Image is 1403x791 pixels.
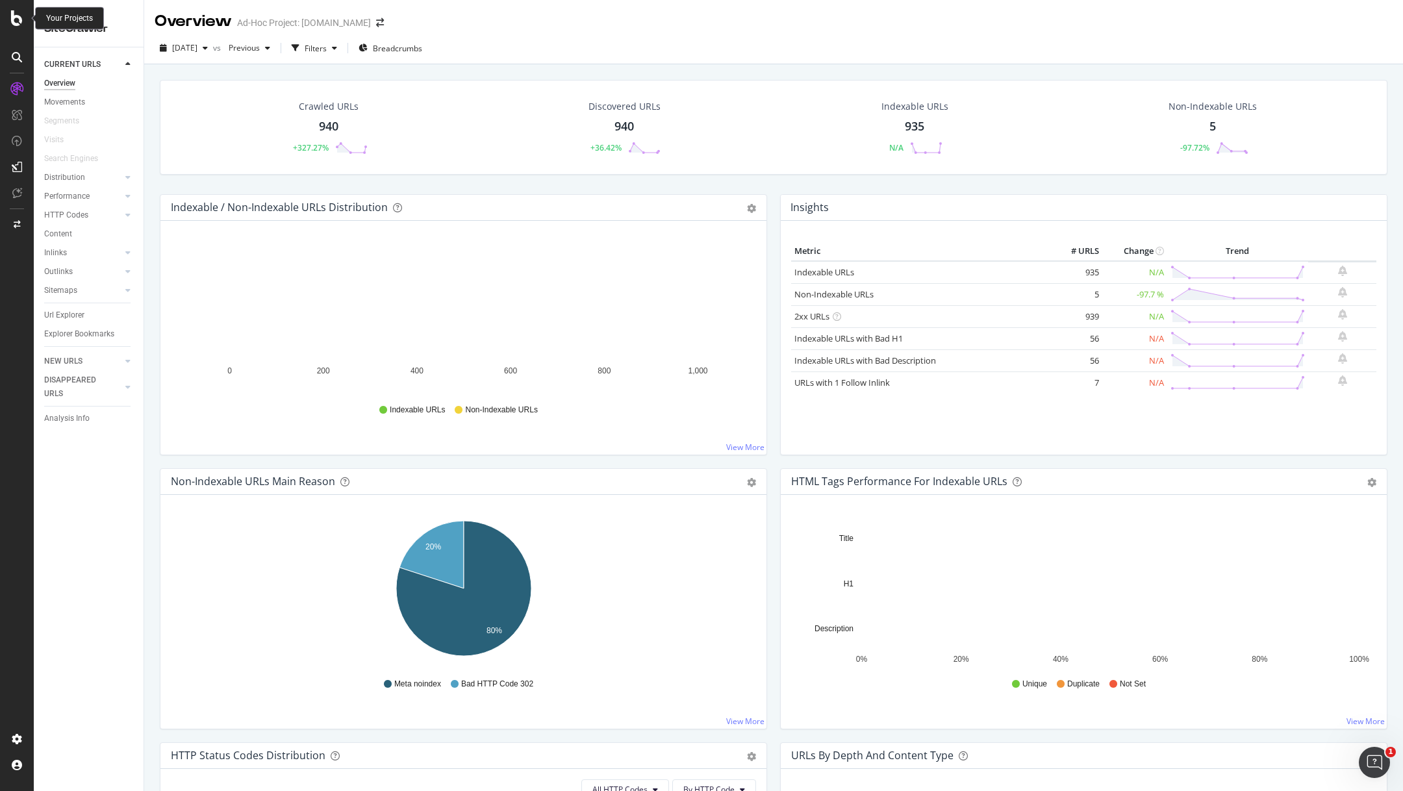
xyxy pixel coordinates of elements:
[155,10,232,32] div: Overview
[44,190,121,203] a: Performance
[171,242,757,392] svg: A chart.
[223,38,275,58] button: Previous
[1180,142,1209,153] div: -97.72%
[1050,261,1102,284] td: 935
[794,333,903,344] a: Indexable URLs with Bad H1
[44,412,134,425] a: Analysis Info
[1053,655,1068,664] text: 40%
[1338,287,1347,297] div: bell-plus
[1102,261,1167,284] td: N/A
[1338,266,1347,276] div: bell-plus
[791,516,1377,666] div: A chart.
[954,655,969,664] text: 20%
[44,171,121,184] a: Distribution
[171,475,335,488] div: Non-Indexable URLs Main Reason
[856,655,868,664] text: 0%
[319,118,338,135] div: 940
[44,190,90,203] div: Performance
[791,475,1007,488] div: HTML Tags Performance for Indexable URLs
[227,366,232,375] text: 0
[815,624,853,633] text: Description
[794,310,829,322] a: 2xx URLs
[44,114,79,128] div: Segments
[172,42,197,53] span: 2025 Sep. 17th
[839,534,854,543] text: Title
[411,366,423,375] text: 400
[688,366,707,375] text: 1,000
[1359,747,1390,778] iframe: Intercom live chat
[213,42,223,53] span: vs
[286,38,342,58] button: Filters
[155,38,213,58] button: [DATE]
[171,749,325,762] div: HTTP Status Codes Distribution
[889,142,904,153] div: N/A
[598,366,611,375] text: 800
[881,100,948,113] div: Indexable URLs
[390,405,445,416] span: Indexable URLs
[726,716,765,727] a: View More
[588,100,661,113] div: Discovered URLs
[791,242,1050,261] th: Metric
[44,133,77,147] a: Visits
[44,227,72,241] div: Content
[1152,655,1168,664] text: 60%
[1346,716,1385,727] a: View More
[1167,242,1308,261] th: Trend
[791,749,954,762] div: URLs by Depth and Content Type
[44,308,84,322] div: Url Explorer
[1067,679,1100,690] span: Duplicate
[1022,679,1047,690] span: Unique
[747,478,756,487] div: gear
[1050,242,1102,261] th: # URLS
[44,284,121,297] a: Sitemaps
[44,95,85,109] div: Movements
[171,516,757,666] svg: A chart.
[44,355,82,368] div: NEW URLS
[1050,327,1102,349] td: 56
[44,373,121,401] a: DISAPPEARED URLS
[44,265,73,279] div: Outlinks
[1349,655,1369,664] text: 100%
[44,77,75,90] div: Overview
[614,118,634,135] div: 940
[425,542,441,551] text: 20%
[844,579,854,588] text: H1
[44,308,134,322] a: Url Explorer
[1102,371,1167,394] td: N/A
[794,355,936,366] a: Indexable URLs with Bad Description
[376,18,384,27] div: arrow-right-arrow-left
[44,246,121,260] a: Inlinks
[44,412,90,425] div: Analysis Info
[1120,679,1146,690] span: Not Set
[794,288,874,300] a: Non-Indexable URLs
[44,265,121,279] a: Outlinks
[461,679,533,690] span: Bad HTTP Code 302
[504,366,517,375] text: 600
[44,58,121,71] a: CURRENT URLS
[44,355,121,368] a: NEW URLS
[305,43,327,54] div: Filters
[44,373,110,401] div: DISAPPEARED URLS
[223,42,260,53] span: Previous
[237,16,371,29] div: Ad-Hoc Project: [DOMAIN_NAME]
[1367,478,1376,487] div: gear
[44,77,134,90] a: Overview
[373,43,422,54] span: Breadcrumbs
[1338,353,1347,364] div: bell-plus
[747,204,756,213] div: gear
[726,442,765,453] a: View More
[317,366,330,375] text: 200
[44,152,98,166] div: Search Engines
[299,100,359,113] div: Crawled URLs
[1252,655,1267,664] text: 80%
[1050,283,1102,305] td: 5
[1169,100,1257,113] div: Non-Indexable URLs
[44,95,134,109] a: Movements
[44,246,67,260] div: Inlinks
[1338,331,1347,342] div: bell-plus
[487,626,502,635] text: 80%
[1102,349,1167,371] td: N/A
[1338,375,1347,386] div: bell-plus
